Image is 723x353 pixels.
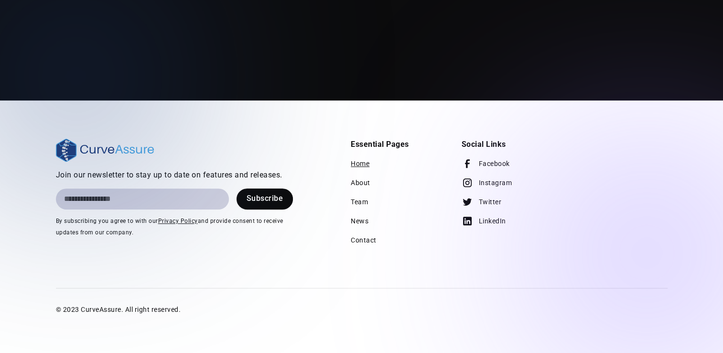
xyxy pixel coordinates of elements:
a: LinkedIn [462,211,506,231]
a: Subscribe [237,188,293,210]
a: Team [351,192,368,211]
a: Instagram [462,173,512,192]
a: News [351,211,368,231]
a: Home [351,154,369,173]
div: Social Links [462,139,506,150]
div: Instagram [479,177,512,188]
div: Twitter [479,196,502,208]
div: LinkedIn [479,215,506,227]
a: Facebook [462,154,510,173]
form: Email Form [56,188,293,210]
a: Contact [351,231,377,250]
div: © 2023 CurveAssure. All right reserved. [56,304,181,315]
a: Twitter [462,192,502,211]
a: Privacy Policy [158,218,198,224]
div: Join our newsletter to stay up to date on features and releases. [56,169,293,181]
div: Facebook [479,158,510,169]
a: About [351,173,370,192]
div: Essential Pages [351,139,409,150]
div: By subscribing you agree to with our and provide consent to receive updates from our company. [56,215,293,238]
